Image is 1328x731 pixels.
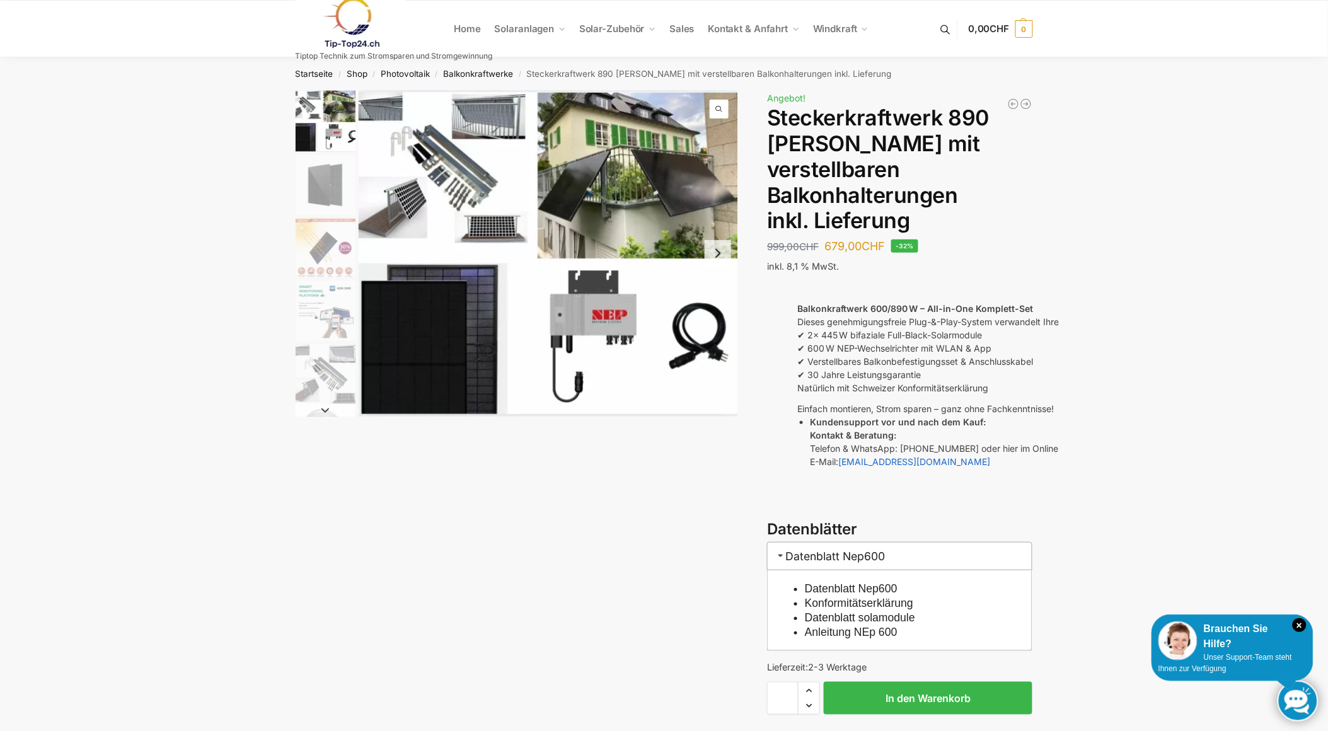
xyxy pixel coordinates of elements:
[273,57,1055,90] nav: Breadcrumb
[574,1,661,57] a: Solar-Zubehör
[767,261,839,272] span: inkl. 8,1 % MwSt.
[347,69,367,79] a: Shop
[813,23,857,35] span: Windkraft
[968,10,1032,48] a: 0,00CHF 0
[808,662,867,672] span: 2-3 Werktage
[799,682,819,699] span: Increase quantity
[296,404,355,417] button: Next slide
[296,218,355,278] img: Bificial 30 % mehr Leistung
[805,611,915,624] a: Datenblatt solamodule
[495,23,555,35] span: Solaranlagen
[767,542,1032,570] h3: Datenblatt Nep600
[359,90,738,417] img: Komplett mit Balkonhalterung
[333,69,347,79] span: /
[359,90,738,417] a: 860 Watt Komplett mit BalkonhalterungKomplett mit Balkonhalterung
[359,90,738,417] li: 1 / 10
[767,105,1032,234] h1: Steckerkraftwerk 890 [PERSON_NAME] mit verstellbaren Balkonhalterungen inkl. Lieferung
[862,239,885,253] span: CHF
[1293,618,1307,632] i: Schließen
[810,415,1271,468] li: Telefon & WhatsApp: [PHONE_NUMBER] oder hier im Online Chat unter E-Mail:
[664,1,700,57] a: Sales
[292,216,355,279] li: 3 / 10
[705,240,731,267] button: Next slide
[579,23,645,35] span: Solar-Zubehör
[708,23,788,35] span: Kontakt & Anfahrt
[513,69,526,79] span: /
[797,381,1271,394] p: Natürlich mit Schweizer Konformitätserklärung
[810,430,896,440] strong: Kontakt & Beratung:
[296,90,355,152] img: Komplett mit Balkonhalterung
[797,402,1271,415] p: Einfach montieren, Strom sparen – ganz ohne Fachkenntnisse!
[891,239,918,253] span: -32%
[805,582,898,595] a: Datenblatt Nep600
[805,626,898,638] a: Anleitung NEp 600
[1158,653,1292,673] span: Unser Support-Team steht Ihnen zur Verfügung
[810,417,986,427] strong: Kundensupport vor und nach dem Kauf:
[968,23,1009,35] span: 0,00
[824,682,1032,715] button: In den Warenkorb
[296,281,355,341] img: H2c172fe1dfc145729fae6a5890126e09w.jpg_960x960_39c920dd-527c-43d8-9d2f-57e1d41b5fed_1445x
[296,155,355,215] img: Maysun
[489,1,570,57] a: Solaranlagen
[296,69,333,79] a: Startseite
[797,302,1271,381] p: Dieses genehmigungsfreie Plug-&-Play-System verwandelt Ihren Balkon im Handumdrehen in eine Strom...
[292,90,355,153] li: 1 / 10
[1158,621,1198,660] img: Customer service
[296,344,355,404] img: Aufstaenderung-Balkonkraftwerk_713x
[767,241,819,253] bdi: 999,00
[443,69,513,79] a: Balkonkraftwerke
[767,662,867,672] span: Lieferzeit:
[799,241,819,253] span: CHF
[292,279,355,342] li: 4 / 10
[799,698,819,714] span: Reduce quantity
[797,303,1033,314] strong: Balkonkraftwerk 600/890 W – All-in-One Komplett-Set
[292,405,355,468] li: 6 / 10
[292,153,355,216] li: 2 / 10
[767,93,805,103] span: Angebot!
[767,682,799,715] input: Produktmenge
[1007,98,1020,110] a: 890/600 Watt bificiales Balkonkraftwerk mit 1 kWh smarten Speicher
[1158,621,1307,652] div: Brauchen Sie Hilfe?
[990,23,1010,35] span: CHF
[805,597,913,609] a: Konformitätserklärung
[767,519,1032,541] h3: Datenblätter
[430,69,443,79] span: /
[367,69,381,79] span: /
[1015,20,1033,38] span: 0
[808,1,874,57] a: Windkraft
[669,23,695,35] span: Sales
[824,239,885,253] bdi: 679,00
[838,456,990,467] a: [EMAIL_ADDRESS][DOMAIN_NAME]
[1020,98,1032,110] a: Balkonkraftwerk 445/600 Watt Bificial
[292,342,355,405] li: 5 / 10
[703,1,805,57] a: Kontakt & Anfahrt
[296,52,493,60] p: Tiptop Technik zum Stromsparen und Stromgewinnung
[381,69,430,79] a: Photovoltaik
